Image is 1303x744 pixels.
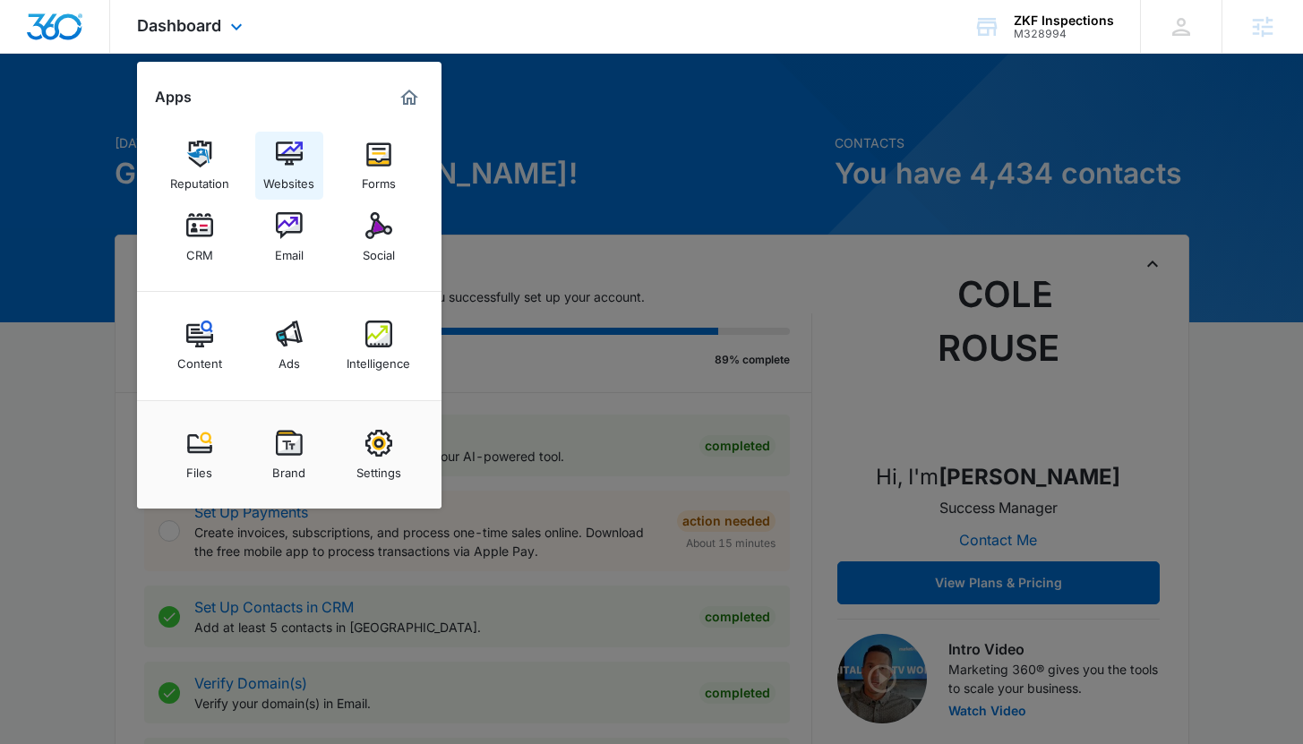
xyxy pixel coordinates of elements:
div: Email [275,239,304,262]
div: Forms [362,167,396,191]
a: Social [345,203,413,271]
a: Forms [345,132,413,200]
div: Ads [279,347,300,371]
div: Websites [263,167,314,191]
a: Email [255,203,323,271]
div: Brand [272,457,305,480]
a: Websites [255,132,323,200]
a: CRM [166,203,234,271]
div: Social [363,239,395,262]
div: Reputation [170,167,229,191]
div: account name [1014,13,1114,28]
div: account id [1014,28,1114,40]
a: Marketing 360® Dashboard [395,83,424,112]
span: Dashboard [137,16,221,35]
a: Files [166,421,234,489]
div: Settings [356,457,401,480]
div: Files [186,457,212,480]
h2: Apps [155,89,192,106]
a: Ads [255,312,323,380]
div: CRM [186,239,213,262]
a: Settings [345,421,413,489]
a: Content [166,312,234,380]
div: Intelligence [347,347,410,371]
a: Reputation [166,132,234,200]
a: Brand [255,421,323,489]
div: Content [177,347,222,371]
a: Intelligence [345,312,413,380]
